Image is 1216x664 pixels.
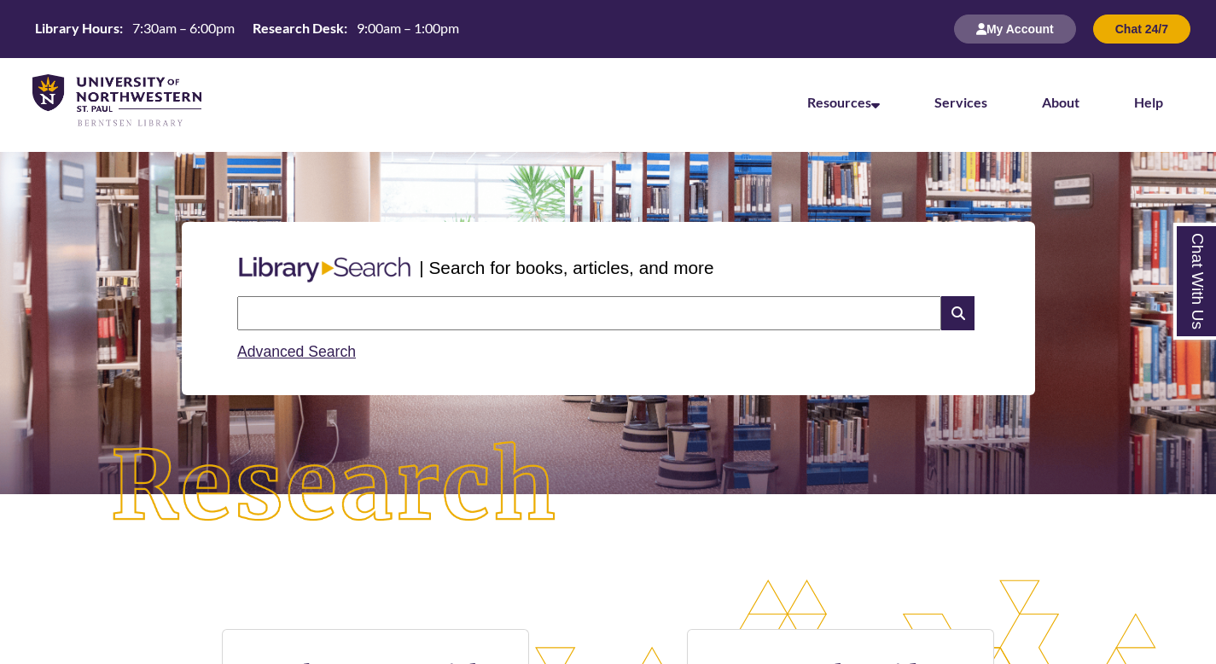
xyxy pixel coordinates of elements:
a: Resources [807,94,880,110]
a: My Account [954,21,1076,36]
button: My Account [954,15,1076,44]
img: Libary Search [230,250,419,289]
span: 7:30am – 6:00pm [132,20,235,36]
a: About [1042,94,1079,110]
span: 9:00am – 1:00pm [357,20,459,36]
p: | Search for books, articles, and more [419,254,713,281]
a: Chat 24/7 [1093,21,1190,36]
th: Library Hours: [28,19,125,38]
a: Hours Today [28,19,466,39]
a: Advanced Search [237,343,356,360]
th: Research Desk: [246,19,350,38]
table: Hours Today [28,19,466,38]
i: Search [941,296,974,330]
a: Services [934,94,987,110]
img: UNWSP Library Logo [32,74,201,128]
img: Research [61,392,608,582]
a: Help [1134,94,1163,110]
button: Chat 24/7 [1093,15,1190,44]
